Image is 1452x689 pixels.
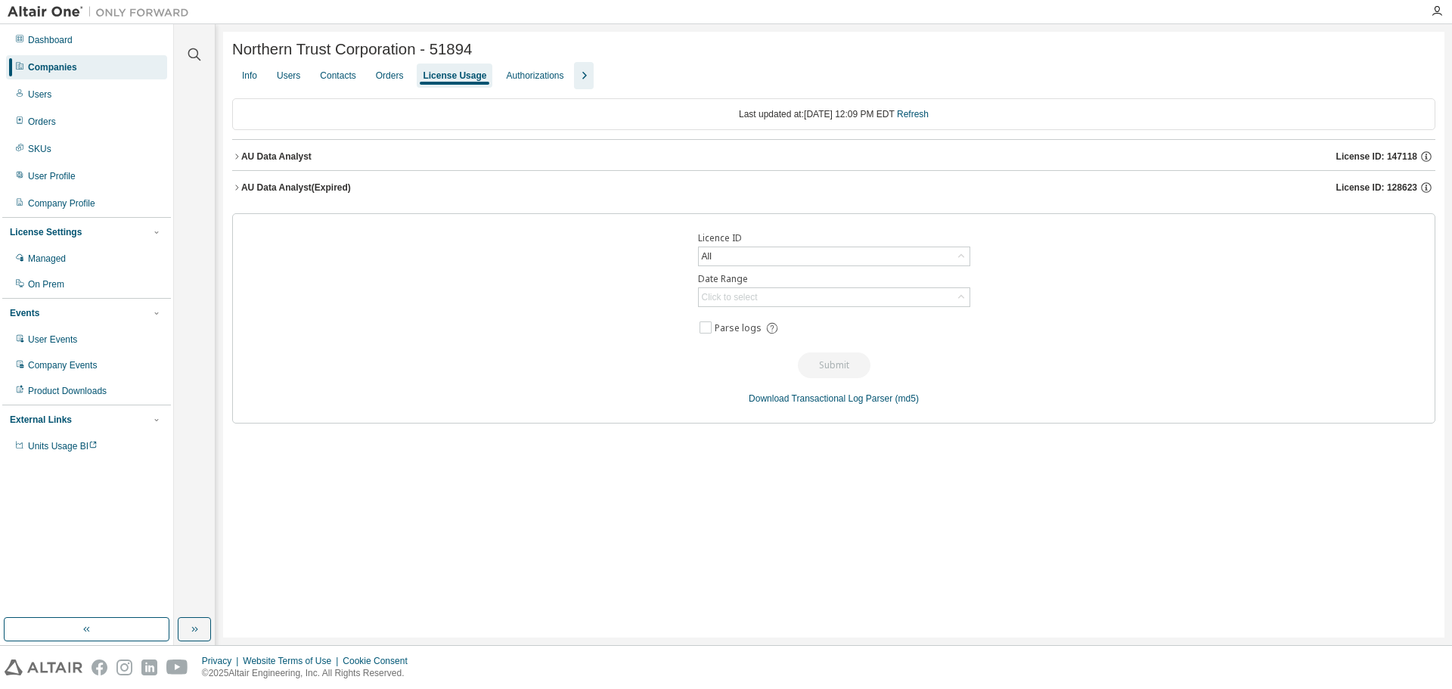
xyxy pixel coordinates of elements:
[702,291,758,303] div: Click to select
[28,253,66,265] div: Managed
[28,197,95,209] div: Company Profile
[202,655,243,667] div: Privacy
[28,170,76,182] div: User Profile
[92,660,107,675] img: facebook.svg
[798,352,870,378] button: Submit
[423,70,486,82] div: License Usage
[28,359,97,371] div: Company Events
[1336,182,1417,194] span: License ID: 128623
[28,441,98,452] span: Units Usage BI
[28,34,73,46] div: Dashboard
[343,655,416,667] div: Cookie Consent
[28,334,77,346] div: User Events
[242,70,257,82] div: Info
[277,70,300,82] div: Users
[320,70,355,82] div: Contacts
[700,248,714,265] div: All
[715,322,762,334] span: Parse logs
[243,655,343,667] div: Website Terms of Use
[698,232,970,244] label: Licence ID
[241,151,312,163] div: AU Data Analyst
[699,247,970,265] div: All
[28,143,51,155] div: SKUs
[895,393,919,404] a: (md5)
[232,171,1435,204] button: AU Data Analyst(Expired)License ID: 128623
[376,70,404,82] div: Orders
[1336,151,1417,163] span: License ID: 147118
[5,660,82,675] img: altair_logo.svg
[10,226,82,238] div: License Settings
[241,182,351,194] div: AU Data Analyst (Expired)
[232,98,1435,130] div: Last updated at: [DATE] 12:09 PM EDT
[141,660,157,675] img: linkedin.svg
[506,70,563,82] div: Authorizations
[28,61,77,73] div: Companies
[166,660,188,675] img: youtube.svg
[232,41,472,58] span: Northern Trust Corporation - 51894
[28,385,107,397] div: Product Downloads
[698,273,970,285] label: Date Range
[749,393,892,404] a: Download Transactional Log Parser
[699,288,970,306] div: Click to select
[8,5,197,20] img: Altair One
[28,278,64,290] div: On Prem
[116,660,132,675] img: instagram.svg
[897,109,929,119] a: Refresh
[10,307,39,319] div: Events
[202,667,417,680] p: © 2025 Altair Engineering, Inc. All Rights Reserved.
[232,140,1435,173] button: AU Data AnalystLicense ID: 147118
[10,414,72,426] div: External Links
[28,116,56,128] div: Orders
[28,88,51,101] div: Users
